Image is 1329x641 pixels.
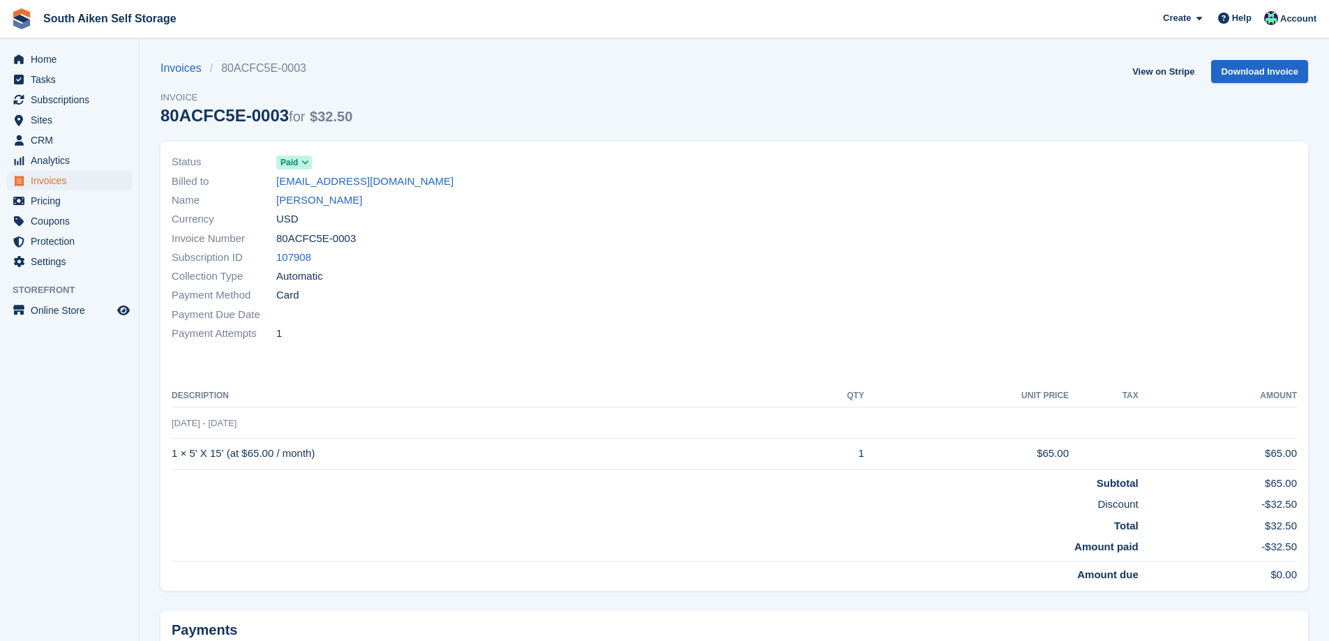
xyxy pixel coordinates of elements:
[160,60,210,77] a: Invoices
[7,232,132,251] a: menu
[31,90,114,110] span: Subscriptions
[172,491,1139,513] td: Discount
[7,151,132,170] a: menu
[172,154,276,170] span: Status
[31,151,114,170] span: Analytics
[31,191,114,211] span: Pricing
[790,438,864,469] td: 1
[1139,513,1297,534] td: $32.50
[7,171,132,190] a: menu
[31,301,114,320] span: Online Store
[7,301,132,320] a: menu
[7,252,132,271] a: menu
[1264,11,1278,25] img: Michelle Brown
[280,156,298,169] span: Paid
[1139,385,1297,407] th: Amount
[172,269,276,285] span: Collection Type
[172,621,1297,639] h2: Payments
[864,385,1069,407] th: Unit Price
[1139,561,1297,582] td: $0.00
[1069,385,1139,407] th: Tax
[7,191,132,211] a: menu
[276,193,362,209] a: [PERSON_NAME]
[7,70,132,89] a: menu
[276,287,299,303] span: Card
[1097,477,1139,489] strong: Subtotal
[276,250,311,266] a: 107908
[172,211,276,227] span: Currency
[1211,60,1308,83] a: Download Invoice
[31,252,114,271] span: Settings
[172,193,276,209] span: Name
[172,250,276,266] span: Subscription ID
[7,211,132,231] a: menu
[1077,568,1139,580] strong: Amount due
[172,287,276,303] span: Payment Method
[310,109,352,124] span: $32.50
[7,130,132,150] a: menu
[1114,520,1139,531] strong: Total
[1139,534,1297,561] td: -$32.50
[115,302,132,319] a: Preview store
[276,269,323,285] span: Automatic
[1139,438,1297,469] td: $65.00
[289,109,305,124] span: for
[790,385,864,407] th: QTY
[172,326,276,342] span: Payment Attempts
[1127,60,1200,83] a: View on Stripe
[172,174,276,190] span: Billed to
[38,7,182,30] a: South Aiken Self Storage
[276,211,299,227] span: USD
[160,106,352,125] div: 80ACFC5E-0003
[276,174,453,190] a: [EMAIL_ADDRESS][DOMAIN_NAME]
[31,70,114,89] span: Tasks
[172,385,790,407] th: Description
[31,171,114,190] span: Invoices
[172,231,276,247] span: Invoice Number
[31,130,114,150] span: CRM
[172,418,236,428] span: [DATE] - [DATE]
[31,232,114,251] span: Protection
[1280,12,1316,26] span: Account
[1163,11,1191,25] span: Create
[1232,11,1252,25] span: Help
[31,211,114,231] span: Coupons
[864,438,1069,469] td: $65.00
[31,110,114,130] span: Sites
[276,326,282,342] span: 1
[7,110,132,130] a: menu
[172,438,790,469] td: 1 × 5' X 15' (at $65.00 / month)
[13,283,139,297] span: Storefront
[1139,491,1297,513] td: -$32.50
[172,307,276,323] span: Payment Due Date
[7,90,132,110] a: menu
[31,50,114,69] span: Home
[11,8,32,29] img: stora-icon-8386f47178a22dfd0bd8f6a31ec36ba5ce8667c1dd55bd0f319d3a0aa187defe.svg
[160,60,352,77] nav: breadcrumbs
[1139,469,1297,491] td: $65.00
[1074,541,1139,552] strong: Amount paid
[276,154,312,170] a: Paid
[276,231,356,247] span: 80ACFC5E-0003
[160,91,352,105] span: Invoice
[7,50,132,69] a: menu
